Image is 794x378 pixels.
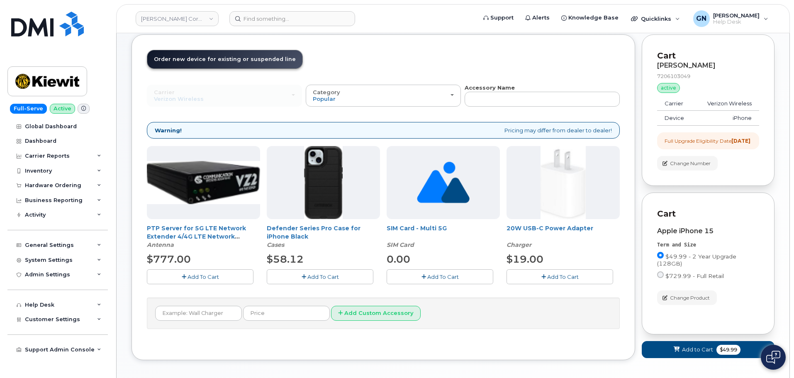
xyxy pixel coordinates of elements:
em: Antenna [147,241,174,249]
span: Add To Cart [307,273,339,280]
div: PTP Server for 5G LTE Network Extender 4/4G LTE Network Extender 3 [147,224,260,249]
span: Add to Cart [682,346,713,354]
button: Add To Cart [267,269,373,284]
div: Geoffrey Newport [687,10,774,27]
img: Casa_Sysem.png [147,161,260,204]
td: Verizon Wireless [694,96,759,111]
span: Change Number [670,160,711,167]
td: Carrier [657,96,694,111]
img: Open chat [766,351,780,364]
span: Add To Cart [188,273,219,280]
span: Add To Cart [427,273,459,280]
span: GN [696,14,706,24]
em: SIM Card [387,241,414,249]
a: PTP Server for 5G LTE Network Extender 4/4G LTE Network Extender 3 [147,224,246,249]
button: Change Product [657,290,717,305]
span: $58.12 [267,253,304,265]
button: Add To Cart [387,269,493,284]
span: Quicklinks [641,15,671,22]
button: Add To Cart [507,269,613,284]
em: Charger [507,241,531,249]
td: Device [657,111,694,126]
p: Cart [657,50,759,62]
span: $49.99 - 2 Year Upgrade (128GB) [657,253,736,267]
div: Defender Series Pro Case for iPhone Black [267,224,380,249]
span: [PERSON_NAME] [713,12,760,19]
strong: Accessory Name [465,84,515,91]
a: Alerts [519,10,555,26]
input: $49.99 - 2 Year Upgrade (128GB) [657,252,664,259]
div: active [657,83,680,93]
span: $729.99 - Full Retail [665,273,724,279]
span: Change Product [670,294,710,302]
button: Change Number [657,156,718,171]
span: $19.00 [507,253,543,265]
button: Add To Cart [147,269,253,284]
input: Example: Wall Charger [155,306,242,321]
span: $49.99 [716,345,740,355]
div: Term and Size [657,241,759,249]
span: Add To Cart [547,273,579,280]
span: Support [490,14,514,22]
a: SIM Card - Multi 5G [387,224,447,232]
div: 7206103049 [657,73,759,80]
input: Price [243,306,330,321]
span: Popular [313,95,336,102]
span: Order new device for existing or suspended line [154,56,296,62]
input: Find something... [229,11,355,26]
button: Category Popular [306,85,461,106]
a: Support [477,10,519,26]
span: Help Desk [713,19,760,25]
div: Quicklinks [625,10,686,27]
input: $729.99 - Full Retail [657,271,664,278]
div: Apple iPhone 15 [657,227,759,235]
button: Add to Cart $49.99 [642,341,775,358]
span: $777.00 [147,253,191,265]
span: 0.00 [387,253,410,265]
div: 20W USB-C Power Adapter [507,224,620,249]
img: apple20w.jpg [541,146,586,219]
p: Cart [657,208,759,220]
img: defenderiphone14.png [304,146,343,219]
div: Pricing may differ from dealer to dealer! [147,122,620,139]
span: Knowledge Base [568,14,619,22]
a: Kiewit Corporation [136,11,219,26]
span: Alerts [532,14,550,22]
div: SIM Card - Multi 5G [387,224,500,249]
button: Add Custom Accessory [331,306,421,321]
td: iPhone [694,111,759,126]
span: Category [313,89,340,95]
a: Knowledge Base [555,10,624,26]
strong: Warning! [155,127,182,134]
div: Full Upgrade Eligibility Date [665,137,750,144]
img: no_image_found-2caef05468ed5679b831cfe6fc140e25e0c280774317ffc20a367ab7fd17291e.png [417,146,470,219]
strong: [DATE] [731,138,750,144]
a: Defender Series Pro Case for iPhone Black [267,224,360,240]
div: [PERSON_NAME] [657,62,759,69]
em: Cases [267,241,284,249]
a: 20W USB-C Power Adapter [507,224,593,232]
